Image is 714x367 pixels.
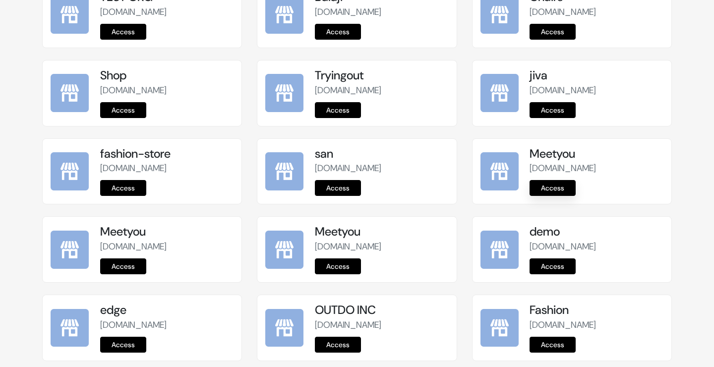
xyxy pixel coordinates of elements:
[530,102,576,118] a: Access
[100,318,234,332] p: [DOMAIN_NAME]
[315,180,361,196] a: Access
[100,102,146,118] a: Access
[100,5,234,19] p: [DOMAIN_NAME]
[100,337,146,353] a: Access
[315,84,448,97] p: [DOMAIN_NAME]
[530,162,663,175] p: [DOMAIN_NAME]
[100,240,234,253] p: [DOMAIN_NAME]
[530,147,663,161] h5: Meetyou
[480,309,519,347] img: Fashion
[51,152,89,190] img: fashion-store
[265,309,303,347] img: OUTDO INC
[480,231,519,269] img: demo
[315,258,361,274] a: Access
[480,74,519,112] img: jiva
[100,84,234,97] p: [DOMAIN_NAME]
[315,68,448,83] h5: Tryingout
[51,231,89,269] img: Meetyou
[530,68,663,83] h5: jiva
[530,337,576,353] a: Access
[315,147,448,161] h5: san
[315,225,448,239] h5: Meetyou
[315,5,448,19] p: [DOMAIN_NAME]
[51,74,89,112] img: Shop
[100,180,146,196] a: Access
[265,74,303,112] img: Tryingout
[530,318,663,332] p: [DOMAIN_NAME]
[530,225,663,239] h5: demo
[530,5,663,19] p: [DOMAIN_NAME]
[100,162,234,175] p: [DOMAIN_NAME]
[315,162,448,175] p: [DOMAIN_NAME]
[265,231,303,269] img: Meetyou
[51,309,89,347] img: edge
[315,24,361,40] a: Access
[315,318,448,332] p: [DOMAIN_NAME]
[100,258,146,274] a: Access
[530,303,663,317] h5: Fashion
[100,147,234,161] h5: fashion-store
[100,225,234,239] h5: Meetyou
[100,24,146,40] a: Access
[100,303,234,317] h5: edge
[265,152,303,190] img: san
[480,152,519,190] img: Meetyou
[315,337,361,353] a: Access
[530,240,663,253] p: [DOMAIN_NAME]
[530,180,576,196] a: Access
[530,84,663,97] p: [DOMAIN_NAME]
[100,68,234,83] h5: Shop
[530,24,576,40] a: Access
[530,258,576,274] a: Access
[315,303,448,317] h5: OUTDO INC
[315,102,361,118] a: Access
[315,240,448,253] p: [DOMAIN_NAME]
